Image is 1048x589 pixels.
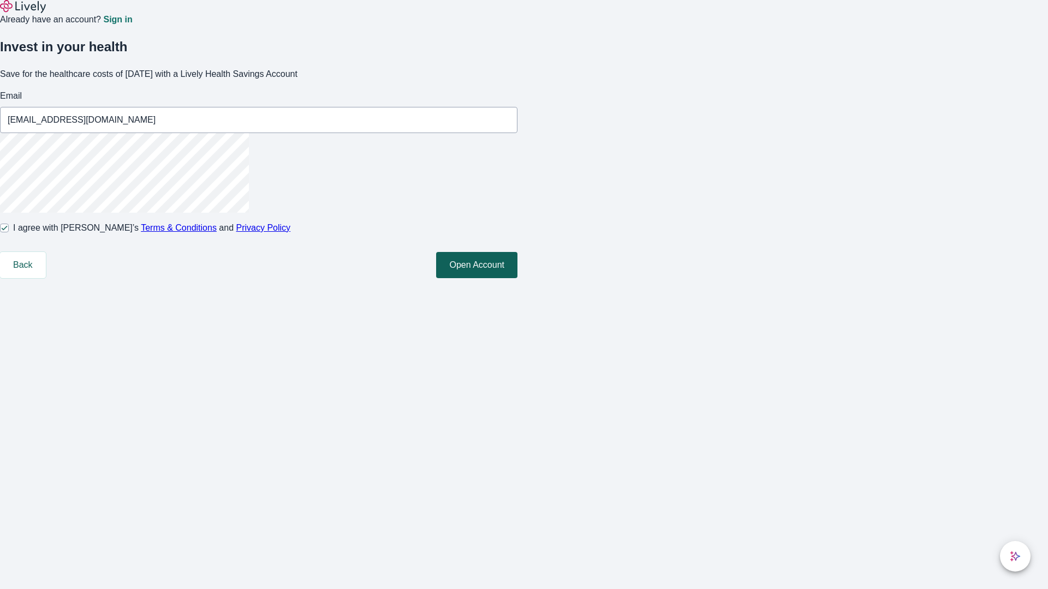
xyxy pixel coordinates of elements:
a: Terms & Conditions [141,223,217,232]
a: Sign in [103,15,132,24]
button: Open Account [436,252,517,278]
svg: Lively AI Assistant [1010,551,1021,562]
a: Privacy Policy [236,223,291,232]
span: I agree with [PERSON_NAME]’s and [13,221,290,235]
button: chat [1000,541,1031,572]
